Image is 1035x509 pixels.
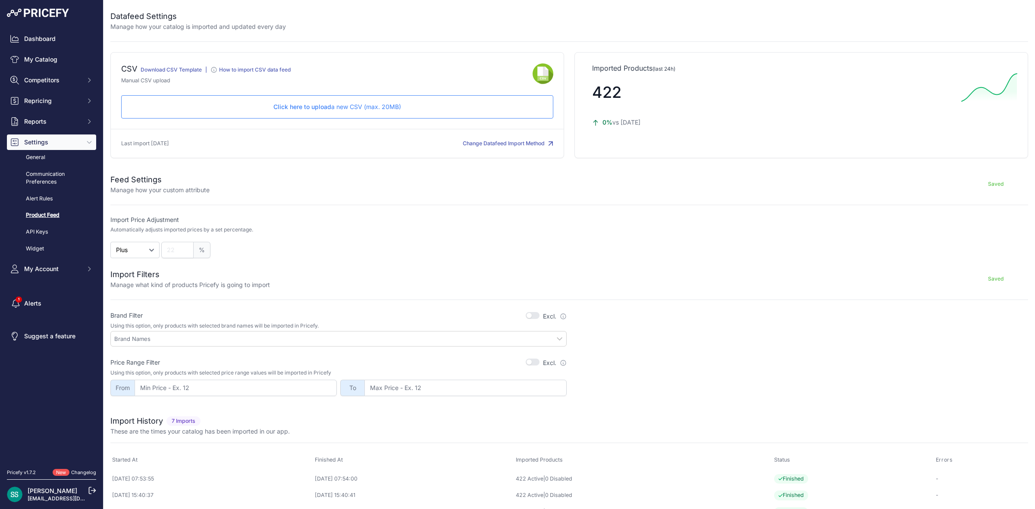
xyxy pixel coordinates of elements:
span: (last 24h) [652,66,675,72]
a: General [7,150,96,165]
button: Settings [7,134,96,150]
a: Alerts [7,296,96,311]
span: Click here to upload [273,103,331,110]
a: 422 Active [516,475,543,482]
span: From [110,380,135,396]
button: Saved [963,272,1028,286]
span: Errors [936,456,953,463]
label: Brand Filter [110,311,143,320]
span: Competitors [24,76,81,84]
p: Manage how your custom attribute [110,186,210,194]
input: Min Price - Ex. 12 [135,380,337,396]
a: Changelog [71,469,96,475]
p: Manage how your catalog is imported and updated every day [110,22,286,31]
td: [DATE] 07:53:55 [110,470,313,487]
td: [DATE] 07:54:00 [313,470,514,487]
p: Imported Products [592,63,1010,73]
h2: Feed Settings [110,174,210,186]
button: Competitors [7,72,96,88]
label: Import Price Adjustment [110,215,567,224]
span: 422 [592,83,621,102]
span: Status [774,456,790,463]
p: Manage what kind of products Pricefy is going to import [110,281,270,289]
button: Change Datafeed Import Method [463,140,553,148]
a: [EMAIL_ADDRESS][DOMAIN_NAME] [28,495,118,502]
a: 0 Disabled [545,492,572,498]
label: Price Range Filter [110,358,160,367]
a: My Catalog [7,52,96,67]
p: Last import [DATE] [121,140,169,148]
span: Repricing [24,97,81,105]
button: Errors [936,456,954,463]
span: % [194,242,210,258]
div: Pricefy v1.7.2 [7,469,36,476]
div: CSV [121,63,137,77]
p: These are the times your catalog has been imported in our app. [110,427,290,436]
a: Suggest a feature [7,328,96,344]
h2: Import Filters [110,269,270,281]
button: My Account [7,261,96,277]
span: To [340,380,364,396]
a: Widget [7,241,96,256]
label: Excl. [543,312,567,321]
a: Product Feed [7,208,96,223]
span: Imported Products [516,456,563,463]
a: Alert Rules [7,191,96,206]
button: Repricing [7,93,96,109]
td: | [514,487,772,504]
a: API Keys [7,225,96,240]
h2: Import History [110,415,163,427]
button: Saved [963,177,1028,191]
a: Dashboard [7,31,96,47]
span: Reports [24,117,81,126]
p: Manual CSV upload [121,77,533,85]
span: Finished [774,474,808,484]
p: vs [DATE] [592,118,954,127]
td: [DATE] 15:40:41 [313,487,514,504]
span: Started At [112,456,138,463]
span: Settings [24,138,81,147]
td: | [514,470,772,487]
span: 7 Imports [166,416,201,426]
p: Using this option, only products with selected price range values will be imported in Pricefy [110,369,567,376]
a: Communication Preferences [7,167,96,190]
p: - [936,491,1026,500]
span: Finished At [315,456,343,463]
input: Brand Names [114,335,566,343]
span: Finished [774,490,808,500]
button: Reports [7,114,96,129]
a: How to import CSV data feed [210,68,291,75]
span: New [53,469,69,476]
img: Pricefy Logo [7,9,69,17]
span: 0% [602,119,612,126]
a: [PERSON_NAME] [28,487,77,494]
span: My Account [24,265,81,273]
a: 0 Disabled [545,475,572,482]
p: Using this option, only products with selected brand names will be imported in Pricefy. [110,322,567,329]
p: - [936,475,1026,483]
input: Max Price - Ex. 12 [364,380,567,396]
a: Download CSV Template [141,66,202,73]
input: 22 [161,242,194,258]
nav: Sidebar [7,31,96,459]
div: How to import CSV data feed [219,66,291,73]
label: Excl. [543,359,567,367]
a: 422 Active [516,492,543,498]
div: | [205,66,207,77]
p: a new CSV (max. 20MB) [129,103,546,111]
h2: Datafeed Settings [110,10,286,22]
p: Automatically adjusts imported prices by a set percentage. [110,226,253,233]
td: [DATE] 15:40:37 [110,487,313,504]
